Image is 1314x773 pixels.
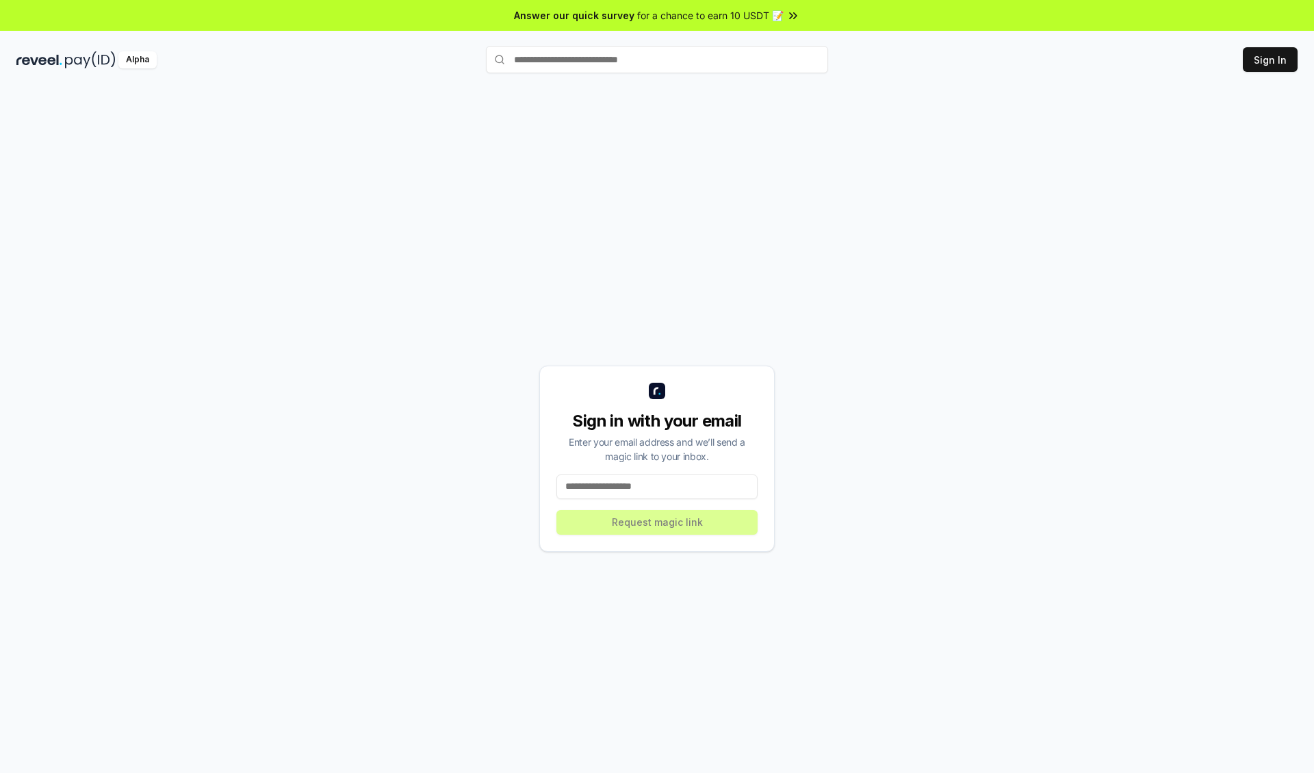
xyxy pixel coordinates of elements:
img: reveel_dark [16,51,62,68]
div: Sign in with your email [556,410,758,432]
img: pay_id [65,51,116,68]
button: Sign In [1243,47,1298,72]
img: logo_small [649,383,665,399]
div: Enter your email address and we’ll send a magic link to your inbox. [556,435,758,464]
span: for a chance to earn 10 USDT 📝 [637,8,784,23]
div: Alpha [118,51,157,68]
span: Answer our quick survey [514,8,634,23]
